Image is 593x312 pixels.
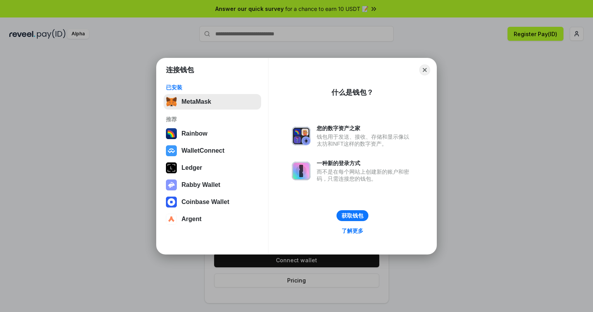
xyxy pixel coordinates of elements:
img: svg+xml,%3Csvg%20xmlns%3D%22http%3A%2F%2Fwww.w3.org%2F2000%2Fsvg%22%20fill%3D%22none%22%20viewBox... [292,162,310,180]
img: svg+xml,%3Csvg%20fill%3D%22none%22%20height%3D%2233%22%20viewBox%3D%220%200%2035%2033%22%20width%... [166,96,177,107]
a: 了解更多 [337,226,368,236]
div: Argent [181,216,202,223]
img: svg+xml,%3Csvg%20width%3D%22120%22%20height%3D%22120%22%20viewBox%3D%220%200%20120%20120%22%20fil... [166,128,177,139]
div: 您的数字资产之家 [317,125,413,132]
div: 什么是钱包？ [331,88,373,97]
img: svg+xml,%3Csvg%20xmlns%3D%22http%3A%2F%2Fwww.w3.org%2F2000%2Fsvg%22%20width%3D%2228%22%20height%3... [166,162,177,173]
div: 一种新的登录方式 [317,160,413,167]
h1: 连接钱包 [166,65,194,75]
div: 了解更多 [342,227,363,234]
div: MetaMask [181,98,211,105]
div: 钱包用于发送、接收、存储和显示像以太坊和NFT这样的数字资产。 [317,133,413,147]
button: Rainbow [164,126,261,141]
img: svg+xml,%3Csvg%20xmlns%3D%22http%3A%2F%2Fwww.w3.org%2F2000%2Fsvg%22%20fill%3D%22none%22%20viewBox... [292,127,310,145]
button: WalletConnect [164,143,261,159]
button: Close [419,64,430,75]
img: svg+xml,%3Csvg%20width%3D%2228%22%20height%3D%2228%22%20viewBox%3D%220%200%2028%2028%22%20fill%3D... [166,197,177,207]
button: 获取钱包 [337,210,368,221]
button: Coinbase Wallet [164,194,261,210]
div: Rabby Wallet [181,181,220,188]
div: 而不是在每个网站上创建新的账户和密码，只需连接您的钱包。 [317,168,413,182]
button: MetaMask [164,94,261,110]
button: Ledger [164,160,261,176]
img: svg+xml,%3Csvg%20width%3D%2228%22%20height%3D%2228%22%20viewBox%3D%220%200%2028%2028%22%20fill%3D... [166,145,177,156]
div: 推荐 [166,116,259,123]
button: Argent [164,211,261,227]
div: 已安装 [166,84,259,91]
div: WalletConnect [181,147,225,154]
img: svg+xml,%3Csvg%20width%3D%2228%22%20height%3D%2228%22%20viewBox%3D%220%200%2028%2028%22%20fill%3D... [166,214,177,225]
button: Rabby Wallet [164,177,261,193]
div: Coinbase Wallet [181,199,229,206]
img: svg+xml,%3Csvg%20xmlns%3D%22http%3A%2F%2Fwww.w3.org%2F2000%2Fsvg%22%20fill%3D%22none%22%20viewBox... [166,180,177,190]
div: Ledger [181,164,202,171]
div: Rainbow [181,130,208,137]
div: 获取钱包 [342,212,363,219]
